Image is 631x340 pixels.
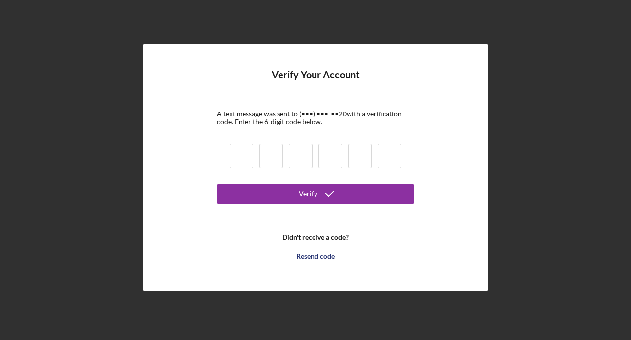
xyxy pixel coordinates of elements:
[272,69,360,95] h4: Verify Your Account
[217,110,414,126] div: A text message was sent to (•••) •••-•• 20 with a verification code. Enter the 6-digit code below.
[217,246,414,266] button: Resend code
[299,184,317,204] div: Verify
[282,233,349,241] b: Didn't receive a code?
[217,184,414,204] button: Verify
[296,246,335,266] div: Resend code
